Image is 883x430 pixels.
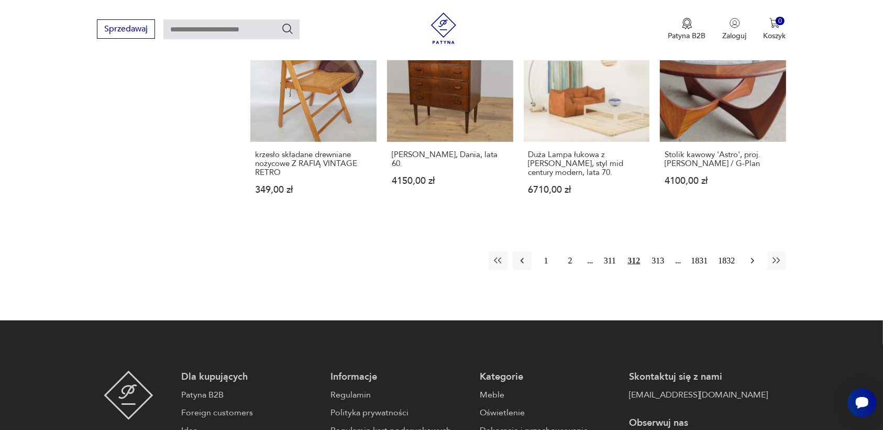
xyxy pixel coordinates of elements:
[668,18,706,41] a: Ikona medaluPatyna B2B
[723,18,747,41] button: Zaloguj
[480,371,619,383] p: Kategorie
[528,150,645,177] h3: Duża Lampa łukowa z [PERSON_NAME], styl mid century modern, lata 70.
[723,31,747,41] p: Zaloguj
[629,417,768,429] p: Obserwuj nas
[668,31,706,41] p: Patyna B2B
[528,185,645,194] p: 6710,00 zł
[392,177,509,185] p: 4150,00 zł
[847,388,877,417] iframe: Smartsupp widget button
[250,16,377,215] a: krzesło składane drewniane nożycowe Z RAFIĄ VINTAGE RETROkrzesło składane drewniane nożycowe Z RA...
[392,150,509,168] h3: [PERSON_NAME], Dania, lata 60.
[716,251,738,270] button: 1832
[524,16,650,215] a: Duża Lampa łukowa z kloszem Murano, styl mid century modern, lata 70.Duża Lampa łukowa z [PERSON_...
[649,251,668,270] button: 313
[330,406,469,419] a: Polityka prywatności
[689,251,711,270] button: 1831
[629,371,768,383] p: Skontaktuj się z nami
[769,18,780,28] img: Ikona koszyka
[181,371,320,383] p: Dla kupujących
[730,18,740,28] img: Ikonka użytkownika
[561,251,580,270] button: 2
[665,177,781,185] p: 4100,00 zł
[625,251,644,270] button: 312
[764,31,786,41] p: Koszyk
[97,19,155,39] button: Sprzedawaj
[629,389,768,401] a: [EMAIL_ADDRESS][DOMAIN_NAME]
[181,406,320,419] a: Foreign customers
[330,371,469,383] p: Informacje
[181,389,320,401] a: Patyna B2B
[428,13,459,44] img: Patyna - sklep z meblami i dekoracjami vintage
[660,16,786,215] a: KlasykStolik kawowy 'Astro', proj. V. Wilkins / G-PlanStolik kawowy 'Astro', proj. [PERSON_NAME] ...
[764,18,786,41] button: 0Koszyk
[255,185,372,194] p: 349,00 zł
[255,150,372,177] h3: krzesło składane drewniane nożycowe Z RAFIĄ VINTAGE RETRO
[480,389,619,401] a: Meble
[97,26,155,34] a: Sprzedawaj
[104,371,153,420] img: Patyna - sklep z meblami i dekoracjami vintage
[601,251,620,270] button: 311
[668,18,706,41] button: Patyna B2B
[330,389,469,401] a: Regulamin
[387,16,513,215] a: Komoda, Dania, lata 60.[PERSON_NAME], Dania, lata 60.4150,00 zł
[682,18,692,29] img: Ikona medalu
[776,17,785,26] div: 0
[665,150,781,168] h3: Stolik kawowy 'Astro', proj. [PERSON_NAME] / G-Plan
[537,251,556,270] button: 1
[281,23,294,35] button: Szukaj
[480,406,619,419] a: Oświetlenie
